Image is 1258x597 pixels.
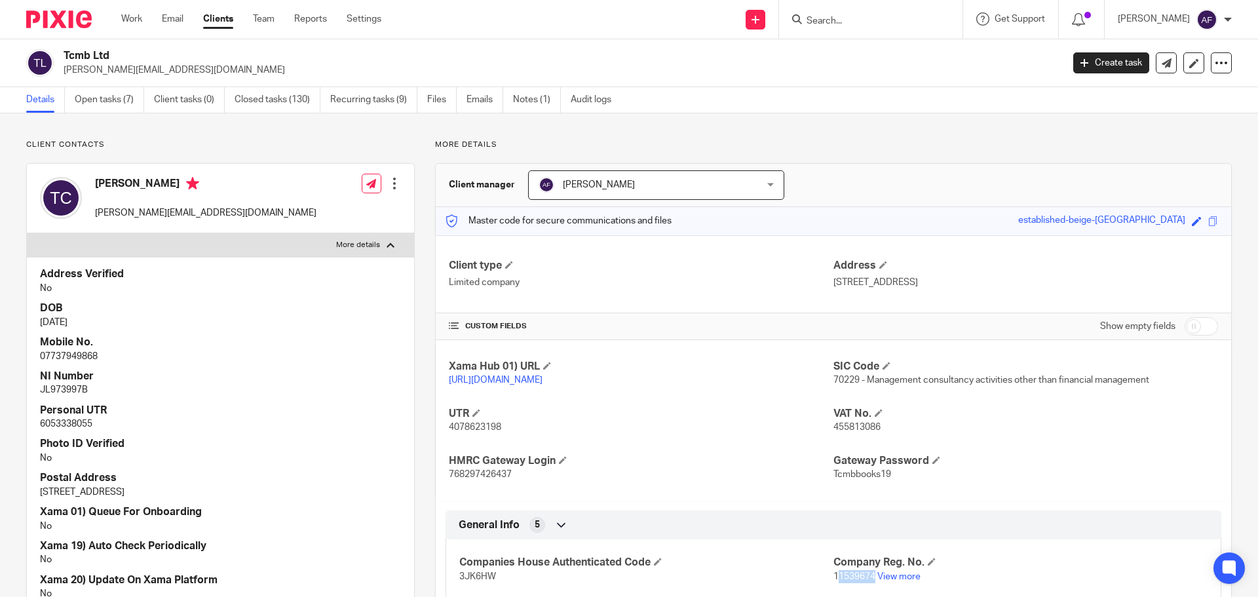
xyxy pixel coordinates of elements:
h4: NI Number [40,370,401,383]
p: More details [435,140,1232,150]
span: 455813086 [833,423,881,432]
a: Files [427,87,457,113]
p: Client contacts [26,140,415,150]
h4: Companies House Authenticated Code [459,556,833,569]
h4: Mobile No. [40,336,401,349]
span: General Info [459,518,520,532]
h4: Xama 19) Auto Check Periodically [40,539,401,553]
span: Get Support [995,14,1045,24]
span: 768297426437 [449,470,512,479]
p: 07737949868 [40,350,401,363]
h4: VAT No. [833,407,1218,421]
p: No [40,452,401,465]
a: Recurring tasks (9) [330,87,417,113]
a: Emails [467,87,503,113]
a: Work [121,12,142,26]
a: View more [877,572,921,581]
p: [STREET_ADDRESS] [833,276,1218,289]
h4: [PERSON_NAME] [95,177,316,193]
h4: HMRC Gateway Login [449,454,833,468]
p: More details [336,240,380,250]
a: Closed tasks (130) [235,87,320,113]
span: [PERSON_NAME] [563,180,635,189]
p: [PERSON_NAME][EMAIL_ADDRESS][DOMAIN_NAME] [95,206,316,220]
h4: Xama Hub 01) URL [449,360,833,374]
p: 6053338055 [40,417,401,431]
span: 70229 - Management consultancy activities other than financial management [833,376,1149,385]
span: 4078623198 [449,423,501,432]
a: Details [26,87,65,113]
img: Pixie [26,10,92,28]
span: Tcmbbooks19 [833,470,891,479]
h4: Company Reg. No. [833,556,1208,569]
span: 11539674 [833,572,875,581]
a: Open tasks (7) [75,87,144,113]
a: Audit logs [571,87,621,113]
input: Search [805,16,923,28]
i: Primary [186,177,199,190]
label: Show empty fields [1100,320,1175,333]
h4: CUSTOM FIELDS [449,321,833,332]
p: No [40,282,401,295]
h4: SIC Code [833,360,1218,374]
h4: Xama 20) Update On Xama Platform [40,573,401,587]
p: No [40,520,401,533]
h4: Personal UTR [40,404,401,417]
h4: Gateway Password [833,454,1218,468]
a: [URL][DOMAIN_NAME] [449,376,543,385]
p: [PERSON_NAME] [1118,12,1190,26]
h4: Address [833,259,1218,273]
h2: Tcmb Ltd [64,49,856,63]
p: [PERSON_NAME][EMAIL_ADDRESS][DOMAIN_NAME] [64,64,1054,77]
h4: Client type [449,259,833,273]
h4: UTR [449,407,833,421]
a: Settings [347,12,381,26]
h4: Postal Address [40,471,401,485]
h4: Address Verified [40,267,401,281]
h4: DOB [40,301,401,315]
a: Email [162,12,183,26]
a: Client tasks (0) [154,87,225,113]
a: Team [253,12,275,26]
p: [STREET_ADDRESS] [40,486,401,499]
p: Master code for secure communications and files [446,214,672,227]
h3: Client manager [449,178,515,191]
p: No [40,553,401,566]
a: Notes (1) [513,87,561,113]
a: Create task [1073,52,1149,73]
img: svg%3E [1196,9,1217,30]
div: established-beige-[GEOGRAPHIC_DATA] [1018,214,1185,229]
img: svg%3E [26,49,54,77]
span: 5 [535,518,540,531]
h4: Xama 01) Queue For Onboarding [40,505,401,519]
h4: Photo ID Verified [40,437,401,451]
p: JL973997B [40,383,401,396]
img: svg%3E [539,177,554,193]
span: 3JK6HW [459,572,496,581]
img: svg%3E [40,177,82,219]
p: [DATE] [40,316,401,329]
a: Clients [203,12,233,26]
p: Limited company [449,276,833,289]
a: Reports [294,12,327,26]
